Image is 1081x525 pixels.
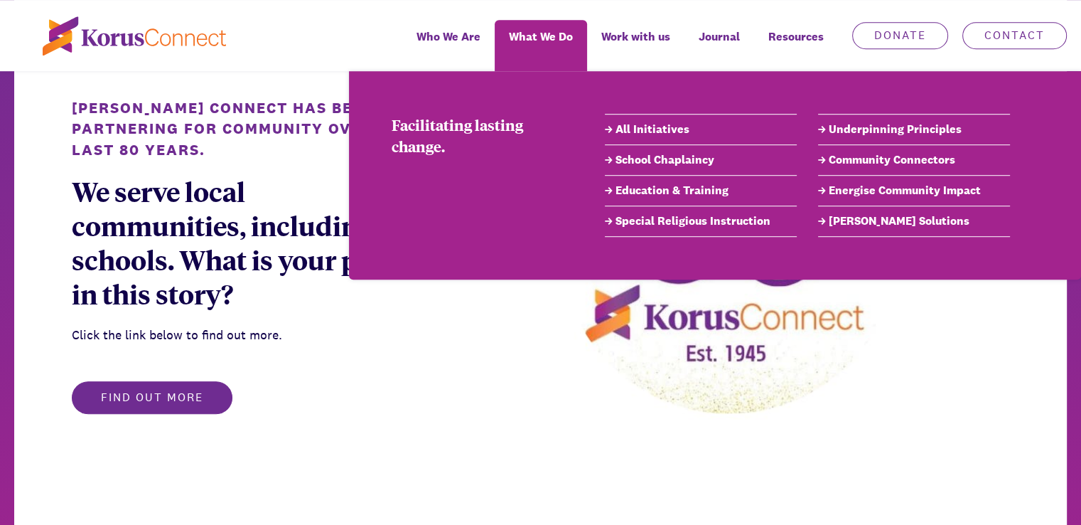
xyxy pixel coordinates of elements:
[962,22,1067,49] a: Contact
[754,20,838,71] div: Resources
[43,16,226,55] img: korus-connect%2Fc5177985-88d5-491d-9cd7-4a1febad1357_logo.svg
[605,213,797,230] a: Special Religious Instruction
[509,26,573,47] span: What We Do
[402,20,495,71] a: Who We Are
[72,174,410,311] div: We serve local communities, including schools. What is your part in this story?
[605,152,797,169] a: School Chaplaincy
[72,97,410,160] div: [PERSON_NAME] Connect has been partnering for community over the last 80 years.
[605,121,797,138] a: All Initiatives
[852,22,948,49] a: Donate
[818,213,1010,230] a: [PERSON_NAME] Solutions
[818,152,1010,169] a: Community Connectors
[605,182,797,199] a: Education & Training
[392,114,562,157] div: Facilitating lasting change.
[684,20,754,71] a: Journal
[495,20,587,71] a: What We Do
[818,121,1010,138] a: Underpinning Principles
[72,381,232,414] button: Find out more
[72,325,410,346] div: Click the link below to find out more.
[72,391,232,403] a: Find out more
[416,26,480,47] span: Who We Are
[601,26,670,47] span: Work with us
[587,20,684,71] a: Work with us
[699,26,740,47] span: Journal
[818,182,1010,199] a: Energise Community Impact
